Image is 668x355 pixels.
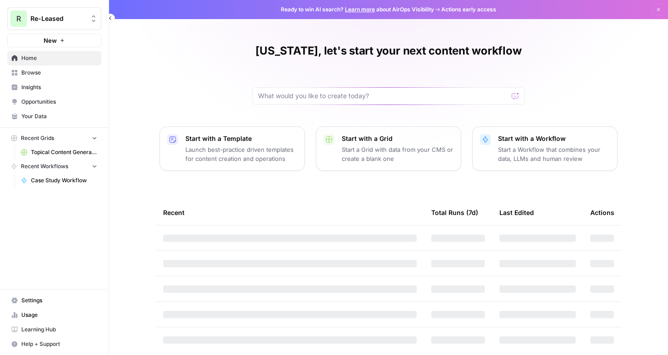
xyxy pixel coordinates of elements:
[7,7,101,30] button: Workspace: Re-Leased
[255,44,521,58] h1: [US_STATE], let's start your next content workflow
[499,200,534,225] div: Last Edited
[316,126,461,171] button: Start with a GridStart a Grid with data from your CMS or create a blank one
[163,200,417,225] div: Recent
[30,14,85,23] span: Re-Leased
[7,337,101,351] button: Help + Support
[498,145,610,163] p: Start a Workflow that combines your data, LLMs and human review
[7,65,101,80] a: Browse
[21,340,97,348] span: Help + Support
[31,148,97,156] span: Topical Content Generation Grid
[21,112,97,120] span: Your Data
[258,91,508,100] input: What would you like to create today?
[342,134,454,143] p: Start with a Grid
[185,145,297,163] p: Launch best-practice driven templates for content creation and operations
[31,176,97,185] span: Case Study Workflow
[21,83,97,91] span: Insights
[160,126,305,171] button: Start with a TemplateLaunch best-practice driven templates for content creation and operations
[21,325,97,334] span: Learning Hub
[17,145,101,160] a: Topical Content Generation Grid
[21,69,97,77] span: Browse
[472,126,618,171] button: Start with a WorkflowStart a Workflow that combines your data, LLMs and human review
[345,6,375,13] a: Learn more
[431,200,478,225] div: Total Runs (7d)
[7,308,101,322] a: Usage
[185,134,297,143] p: Start with a Template
[7,80,101,95] a: Insights
[21,296,97,305] span: Settings
[21,134,54,142] span: Recent Grids
[281,5,434,14] span: Ready to win AI search? about AirOps Visibility
[7,293,101,308] a: Settings
[7,109,101,124] a: Your Data
[498,134,610,143] p: Start with a Workflow
[21,54,97,62] span: Home
[21,98,97,106] span: Opportunities
[7,160,101,173] button: Recent Workflows
[342,145,454,163] p: Start a Grid with data from your CMS or create a blank one
[590,200,614,225] div: Actions
[7,131,101,145] button: Recent Grids
[21,162,68,170] span: Recent Workflows
[7,34,101,47] button: New
[21,311,97,319] span: Usage
[7,51,101,65] a: Home
[7,322,101,337] a: Learning Hub
[16,13,21,24] span: R
[441,5,496,14] span: Actions early access
[7,95,101,109] a: Opportunities
[17,173,101,188] a: Case Study Workflow
[44,36,57,45] span: New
